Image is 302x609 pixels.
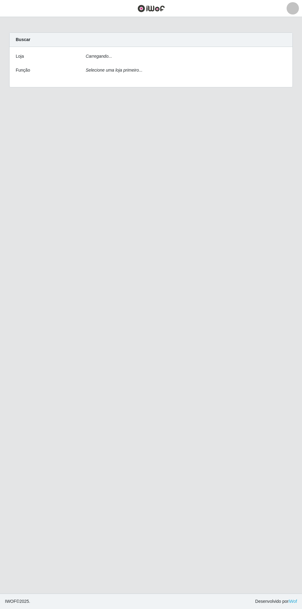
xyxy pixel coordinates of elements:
img: CoreUI Logo [137,5,165,12]
i: Carregando... [86,54,112,59]
label: Função [16,67,30,73]
a: iWof [288,599,297,604]
span: Desenvolvido por [255,598,297,605]
span: © 2025 . [5,598,30,605]
strong: Buscar [16,37,30,42]
i: Selecione uma loja primeiro... [86,68,142,73]
label: Loja [16,53,24,60]
span: IWOF [5,599,16,604]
